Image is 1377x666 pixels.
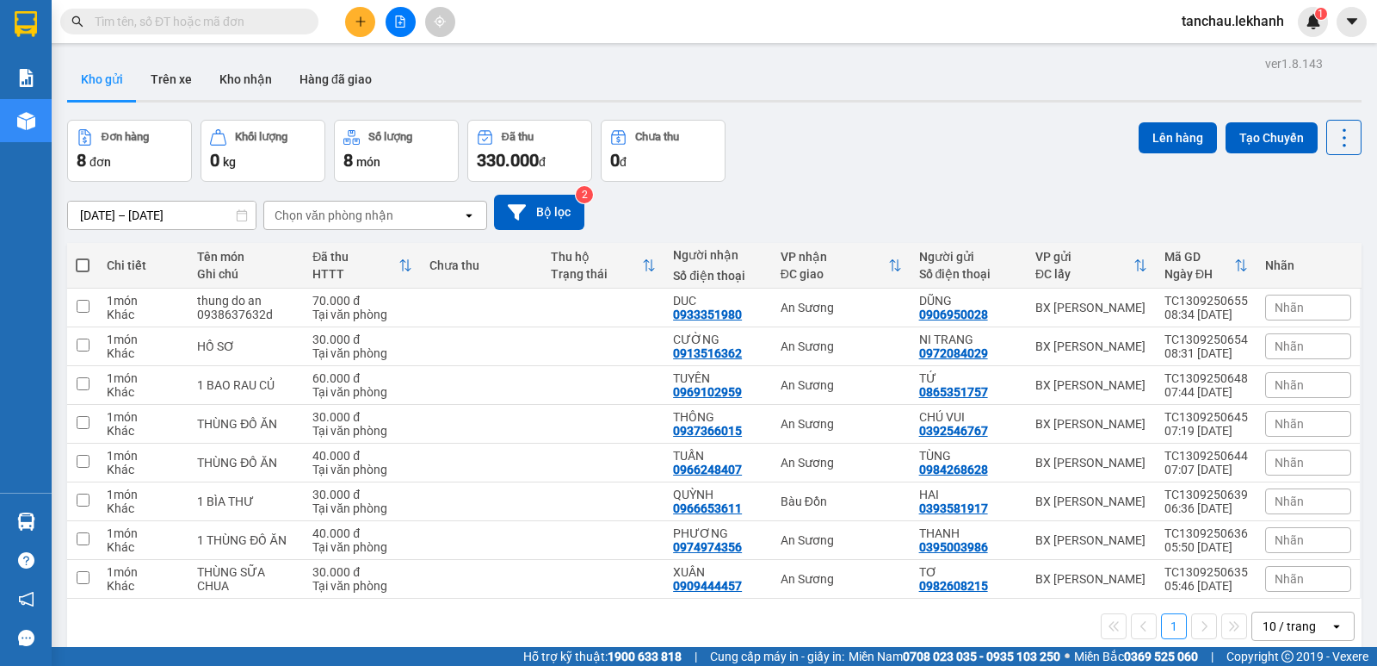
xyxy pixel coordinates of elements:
div: TC1309250636 [1164,526,1248,540]
div: An Sương [781,417,902,431]
div: XUÂN [673,565,763,579]
div: An Sương [781,339,902,353]
div: VP nhận [781,250,888,264]
div: TÙNG [919,449,1018,463]
input: Select a date range. [68,202,256,229]
span: | [695,647,697,666]
div: 0937366015 [673,424,742,438]
div: BX [PERSON_NAME] [1035,301,1147,314]
svg: open [462,209,476,222]
div: DŨNG [919,294,1018,308]
div: 30.000 đ [312,410,411,424]
div: 1 món [107,410,180,424]
button: Đã thu330.000đ [467,120,592,182]
strong: 0369 525 060 [1124,650,1198,663]
div: Tại văn phòng [312,308,411,321]
div: An Sương [781,456,902,470]
div: THANH [919,526,1018,540]
span: question-circle [18,552,34,569]
div: Đã thu [502,131,534,143]
div: Khối lượng [235,131,287,143]
span: Miền Nam [849,647,1060,666]
div: Ghi chú [197,267,295,281]
div: BX [PERSON_NAME] [1035,378,1147,392]
span: 1 [1318,8,1324,20]
div: 0933351980 [673,308,742,321]
span: Nhãn [1275,378,1304,392]
div: TỨ [919,371,1018,385]
span: plus [355,16,367,28]
div: Khác [107,579,180,593]
div: Số điện thoại [919,267,1018,281]
div: VP gửi [1035,250,1133,264]
div: 0982608215 [919,579,988,593]
div: THÙNG ĐỒ ĂN [197,456,295,470]
span: Nhãn [1275,495,1304,508]
div: BX [PERSON_NAME] [1035,456,1147,470]
div: BX [PERSON_NAME] [1035,572,1147,586]
div: 30.000 đ [312,565,411,579]
div: BX [PERSON_NAME] [1035,339,1147,353]
div: 1 món [107,333,180,346]
div: Tại văn phòng [312,385,411,399]
div: 0969102959 [673,385,742,399]
div: Khác [107,385,180,399]
input: Tìm tên, số ĐT hoặc mã đơn [95,12,298,31]
div: CHÚ VUI [919,410,1018,424]
div: TUẤN [673,449,763,463]
div: 0913516362 [673,346,742,360]
span: Nhãn [1275,339,1304,353]
sup: 2 [576,186,593,203]
div: An Sương [781,572,902,586]
div: 0974974356 [673,540,742,554]
div: Số điện thoại [673,269,763,283]
div: TC1309250648 [1164,371,1248,385]
button: Bộ lọc [494,195,584,230]
strong: 0708 023 035 - 0935 103 250 [903,650,1060,663]
div: 1 món [107,371,180,385]
div: HAI [919,488,1018,501]
div: 1 BÌA THƯ [197,495,295,508]
span: Nhãn [1275,533,1304,547]
div: An Sương [781,301,902,314]
span: notification [18,591,34,607]
button: Kho nhận [206,59,286,100]
div: Chi tiết [107,258,180,272]
div: Đã thu [312,250,398,264]
button: aim [425,7,455,37]
span: 0 [210,150,219,171]
div: CƯỜNG [673,333,763,346]
span: Nhãn [1275,572,1304,586]
button: Trên xe [137,59,206,100]
span: 0 [610,150,620,171]
div: Đơn hàng [102,131,149,143]
span: 8 [77,150,86,171]
div: TC1309250645 [1164,410,1248,424]
div: 05:50 [DATE] [1164,540,1248,554]
div: Nhãn [1265,258,1351,272]
span: copyright [1281,650,1294,663]
div: BX [PERSON_NAME] [1035,495,1147,508]
span: | [1211,647,1213,666]
div: NI TRANG [919,333,1018,346]
div: 1 THÙNG ĐỒ ĂN [197,533,295,547]
div: Chọn văn phòng nhận [275,207,393,224]
div: 40.000 đ [312,526,411,540]
div: Tại văn phòng [312,540,411,554]
div: 0906950028 [919,308,988,321]
div: 1 món [107,449,180,463]
button: Hàng đã giao [286,59,386,100]
div: ĐC lấy [1035,267,1133,281]
button: Lên hàng [1139,122,1217,153]
span: Hỗ trợ kỹ thuật: [523,647,682,666]
strong: 1900 633 818 [608,650,682,663]
div: 30.000 đ [312,333,411,346]
span: search [71,16,83,28]
div: THÔNG [673,410,763,424]
div: Số lượng [368,131,412,143]
div: 07:07 [DATE] [1164,463,1248,476]
span: đơn [90,155,111,169]
span: món [356,155,380,169]
span: 330.000 [477,150,539,171]
button: Khối lượng0kg [201,120,325,182]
